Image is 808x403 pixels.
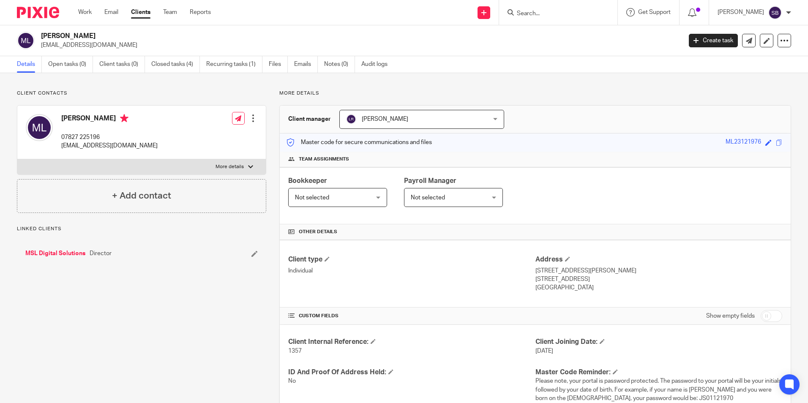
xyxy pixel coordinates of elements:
[535,275,782,283] p: [STREET_ADDRESS]
[718,8,764,16] p: [PERSON_NAME]
[17,226,266,232] p: Linked clients
[131,8,150,16] a: Clients
[104,8,118,16] a: Email
[269,56,288,73] a: Files
[362,116,408,122] span: [PERSON_NAME]
[288,255,535,264] h4: Client type
[17,7,59,18] img: Pixie
[41,32,549,41] h2: [PERSON_NAME]
[288,338,535,346] h4: Client Internal Reference:
[17,32,35,49] img: svg%3E
[78,8,92,16] a: Work
[324,56,355,73] a: Notes (0)
[295,195,329,201] span: Not selected
[190,8,211,16] a: Reports
[279,90,791,97] p: More details
[535,348,553,354] span: [DATE]
[288,267,535,275] p: Individual
[535,378,781,401] span: Please note, your portal is password protected. The password to your portal will be your initials...
[689,34,738,47] a: Create task
[90,249,112,258] span: Director
[535,368,782,377] h4: Master Code Reminder:
[535,338,782,346] h4: Client Joining Date:
[17,90,266,97] p: Client contacts
[346,114,356,124] img: svg%3E
[48,56,93,73] a: Open tasks (0)
[535,283,782,292] p: [GEOGRAPHIC_DATA]
[61,133,158,142] p: 07827 225196
[535,267,782,275] p: [STREET_ADDRESS][PERSON_NAME]
[120,114,128,123] i: Primary
[41,41,676,49] p: [EMAIL_ADDRESS][DOMAIN_NAME]
[361,56,394,73] a: Audit logs
[768,6,782,19] img: svg%3E
[288,368,535,377] h4: ID And Proof Of Address Held:
[26,114,53,141] img: svg%3E
[61,142,158,150] p: [EMAIL_ADDRESS][DOMAIN_NAME]
[25,249,85,258] a: MSL Digital Solutions
[404,177,456,184] span: Payroll Manager
[61,114,158,125] h4: [PERSON_NAME]
[706,312,755,320] label: Show empty fields
[294,56,318,73] a: Emails
[638,9,671,15] span: Get Support
[726,138,761,147] div: ML23121976
[216,163,244,170] p: More details
[286,138,432,147] p: Master code for secure communications and files
[535,255,782,264] h4: Address
[516,10,592,18] input: Search
[288,313,535,319] h4: CUSTOM FIELDS
[299,156,349,163] span: Team assignments
[206,56,262,73] a: Recurring tasks (1)
[288,378,296,384] span: No
[17,56,42,73] a: Details
[288,115,331,123] h3: Client manager
[99,56,145,73] a: Client tasks (0)
[163,8,177,16] a: Team
[288,348,302,354] span: 1357
[411,195,445,201] span: Not selected
[288,177,327,184] span: Bookkeeper
[112,189,171,202] h4: + Add contact
[299,229,337,235] span: Other details
[151,56,200,73] a: Closed tasks (4)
